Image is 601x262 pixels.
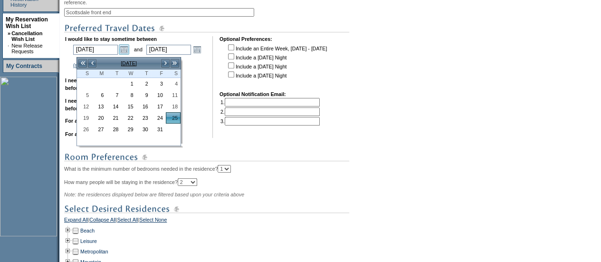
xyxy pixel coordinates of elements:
[11,43,42,54] a: New Release Requests
[77,69,92,78] th: Sunday
[122,90,135,100] a: 8
[151,101,166,112] td: Friday, October 17, 2025
[107,90,121,100] a: 7
[77,101,91,112] a: 12
[92,101,106,112] td: Monday, October 13, 2025
[161,58,170,68] a: >
[77,89,92,101] td: Sunday, October 05, 2025
[106,124,121,135] td: Tuesday, October 28, 2025
[166,101,180,112] a: 18
[121,78,136,89] td: Wednesday, October 01, 2025
[92,124,106,135] a: 27
[151,78,166,89] td: Friday, October 03, 2025
[80,238,97,244] a: Leisure
[11,30,42,42] a: Cancellation Wish List
[92,113,106,123] a: 20
[220,117,320,126] td: 3.
[92,101,106,112] a: 13
[137,78,151,89] a: 2
[87,58,97,68] a: <
[119,44,129,55] a: Open the calendar popup.
[64,151,349,163] img: subTtlRoomPreferences.gif
[89,217,116,225] a: Collapse All
[65,131,109,137] b: For a maximum of
[106,69,121,78] th: Tuesday
[73,45,118,55] input: Date format: M/D/Y. Shortcut keys: [T] for Today. [UP] or [.] for Next Day. [DOWN] or [,] for Pre...
[64,192,244,197] span: Note: the residences displayed below are filtered based upon your criteria above
[77,113,91,123] a: 19
[107,113,121,123] a: 21
[166,113,180,123] a: 25
[152,78,165,89] a: 3
[73,62,127,68] a: (show holiday calendar)
[65,78,114,83] b: I need a minimum of
[136,112,151,124] td: Thursday, October 23, 2025
[151,112,166,124] td: Friday, October 24, 2025
[92,124,106,135] td: Monday, October 27, 2025
[137,101,151,112] a: 16
[107,101,121,112] a: 14
[151,124,166,135] td: Friday, October 31, 2025
[137,124,151,135] a: 30
[122,78,135,89] a: 1
[107,124,121,135] a: 28
[97,58,161,68] td: [DATE]
[92,90,106,100] a: 6
[92,69,106,78] th: Monday
[80,228,95,233] a: Beach
[170,58,180,68] a: >>
[146,45,191,55] input: Date format: M/D/Y. Shortcut keys: [T] for Today. [UP] or [.] for Next Day. [DOWN] or [,] for Pre...
[139,217,167,225] a: Select None
[65,118,107,124] b: For a minimum of
[121,101,136,112] td: Wednesday, October 15, 2025
[121,112,136,124] td: Wednesday, October 22, 2025
[65,36,157,42] b: I would like to stay sometime between
[152,101,165,112] a: 17
[166,101,181,112] td: Saturday, October 18, 2025
[65,98,115,104] b: I need a maximum of
[106,101,121,112] td: Tuesday, October 14, 2025
[192,44,202,55] a: Open the calendar popup.
[166,78,180,89] a: 4
[77,124,91,135] a: 26
[136,124,151,135] td: Thursday, October 30, 2025
[8,30,10,36] b: »
[137,90,151,100] a: 9
[6,16,48,29] a: My Reservation Wish List
[152,90,165,100] a: 10
[121,69,136,78] th: Wednesday
[137,113,151,123] a: 23
[64,217,88,225] a: Expand All
[117,217,138,225] a: Select All
[106,112,121,124] td: Tuesday, October 21, 2025
[106,89,121,101] td: Tuesday, October 07, 2025
[166,89,181,101] td: Saturday, October 11, 2025
[219,36,272,42] b: Optional Preferences:
[122,124,135,135] a: 29
[77,101,92,112] td: Sunday, October 12, 2025
[226,43,327,85] td: Include an Entire Week, [DATE] - [DATE] Include a [DATE] Night Include a [DATE] Night Include a [...
[77,90,91,100] a: 5
[151,69,166,78] th: Friday
[80,249,108,254] a: Metropolitan
[122,113,135,123] a: 22
[136,78,151,89] td: Thursday, October 02, 2025
[77,112,92,124] td: Sunday, October 19, 2025
[166,69,181,78] th: Saturday
[136,89,151,101] td: Thursday, October 09, 2025
[121,124,136,135] td: Wednesday, October 29, 2025
[152,124,165,135] a: 31
[6,63,42,69] a: My Contracts
[166,90,180,100] a: 11
[92,112,106,124] td: Monday, October 20, 2025
[151,89,166,101] td: Friday, October 10, 2025
[8,43,10,54] td: ·
[133,43,144,56] td: and
[219,91,286,97] b: Optional Notification Email:
[166,112,181,124] td: Saturday, October 25, 2025
[92,89,106,101] td: Monday, October 06, 2025
[77,124,92,135] td: Sunday, October 26, 2025
[122,101,135,112] a: 15
[152,113,165,123] a: 24
[121,89,136,101] td: Wednesday, October 08, 2025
